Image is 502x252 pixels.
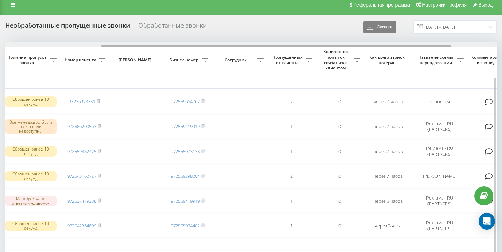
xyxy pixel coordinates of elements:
[412,214,467,238] td: Реклама - RU (PARTNERS)
[67,198,96,204] a: 972537479388
[5,22,130,32] div: Необработанные пропущенные звонки
[267,164,315,188] td: 2
[364,90,412,114] td: через 7 часов
[412,139,467,163] td: Реклама - RU (PARTNERS)
[171,148,200,154] a: 972555073138
[114,57,158,63] span: [PERSON_NAME]
[67,123,96,129] a: 972586200563
[364,115,412,138] td: через 7 часов
[415,55,457,65] span: Название схемы переадресации
[412,90,467,114] td: Корнелия
[171,173,200,179] a: 972559398204
[267,214,315,238] td: 1
[363,21,396,33] button: Экспорт
[267,139,315,163] td: 1
[5,55,50,65] span: Причина пропуска звонка
[353,2,410,8] span: Реферальная программа
[63,57,99,63] span: Номер клиента
[315,164,364,188] td: 0
[5,196,57,206] div: Менеджеры не ответили на звонок
[315,214,364,238] td: 0
[5,96,57,107] div: Сброшен ранее 10 секунд
[67,173,96,179] a: 972543162727
[171,123,200,129] a: 972559419919
[5,221,57,231] div: Сброшен ранее 10 секунд
[319,49,354,70] span: Количество попыток связаться с клиентом
[364,189,412,213] td: через 5 часов
[267,90,315,114] td: 2
[412,115,467,138] td: Реклама - RU (PARTNERS)
[412,189,467,213] td: Реклама - RU (PARTNERS)
[215,57,257,63] span: Сотрудник
[422,2,467,8] span: Настройки профиля
[5,146,57,156] div: Сброшен ранее 10 секунд
[315,115,364,138] td: 0
[69,98,95,105] a: 97236923751
[67,148,96,154] a: 972559332475
[315,189,364,213] td: 0
[479,213,495,230] div: Open Intercom Messenger
[5,119,57,134] div: Все менеджеры были заняты или недоступны
[138,22,207,32] div: Обработанные звонки
[412,164,467,188] td: [PERSON_NAME]
[267,189,315,213] td: 1
[270,55,306,65] span: Пропущенных от клиента
[364,214,412,238] td: через 3 часа
[171,198,200,204] a: 972559419919
[267,115,315,138] td: 1
[369,55,406,65] span: Как долго звонок потерян
[5,171,57,181] div: Сброшен ранее 10 секунд
[315,139,364,163] td: 0
[315,90,364,114] td: 0
[167,57,202,63] span: Бизнес номер
[171,98,200,105] a: 972559664767
[364,139,412,163] td: через 7 часов
[478,2,493,8] span: Выход
[364,164,412,188] td: через 7 часов
[67,223,96,229] a: 972542364809
[171,223,200,229] a: 972555074402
